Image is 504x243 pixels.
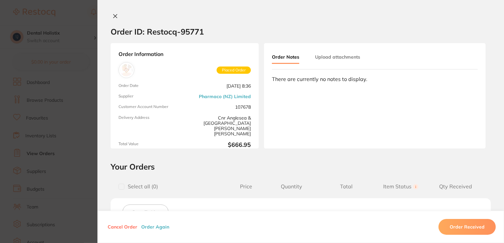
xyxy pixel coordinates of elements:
span: Price [228,183,264,190]
span: Order Date [119,83,182,89]
button: Order Notes [272,51,299,64]
span: [DATE] 8:36 [187,83,251,89]
span: Qty Received [428,183,483,190]
a: Pharmaco (NZ) Limited [199,94,251,99]
span: Select all ( 0 ) [124,183,158,190]
span: 107678 [187,104,251,110]
span: Customer Account Number [119,104,182,110]
button: Order Again [139,224,171,230]
div: There are currently no notes to display. [272,76,478,82]
button: Upload attachments [315,51,360,63]
span: Cnr Anglesea & [GEOGRAPHIC_DATA][PERSON_NAME][PERSON_NAME] [187,115,251,136]
button: Save To List [122,204,169,220]
h2: Order ID: Restocq- 95771 [111,27,204,37]
img: Pharmaco (NZ) Limited [120,64,133,76]
span: Placed Order [217,67,251,74]
b: $666.95 [187,142,251,148]
span: Supplier [119,94,182,99]
span: Quantity [264,183,319,190]
span: Item Status [374,183,428,190]
button: Cancel Order [106,224,139,230]
h2: Your Orders [111,162,491,172]
button: Order Received [438,219,496,235]
strong: Order Information [119,51,251,57]
span: Total Value [119,142,182,148]
span: Total [319,183,374,190]
span: Delivery Address [119,115,182,136]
